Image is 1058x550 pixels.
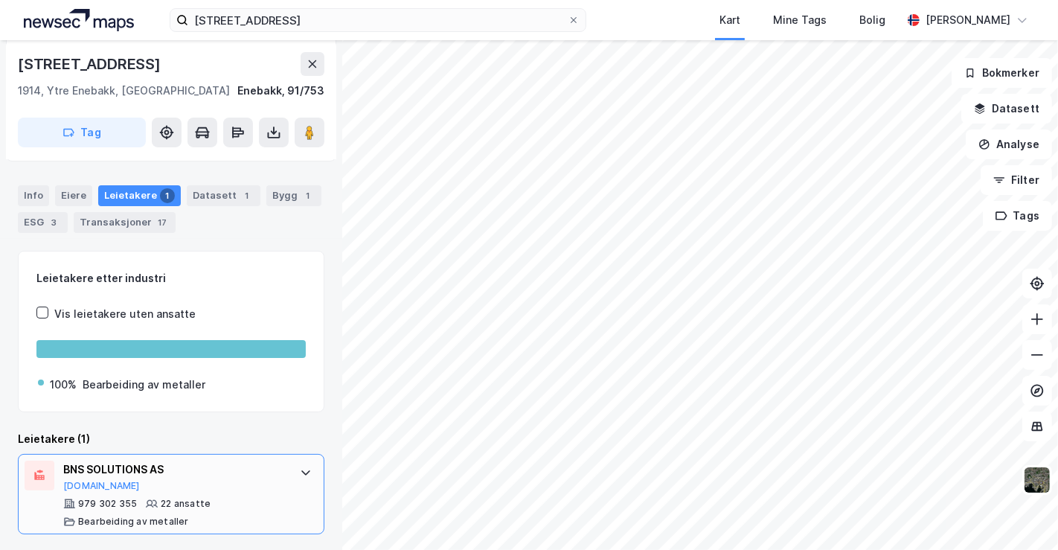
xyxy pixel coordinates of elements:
img: logo.a4113a55bc3d86da70a041830d287a7e.svg [24,9,134,31]
div: Bygg [266,185,321,206]
div: 979 302 355 [78,498,137,510]
div: 22 ansatte [161,498,211,510]
div: BNS SOLUTIONS AS [63,461,285,479]
div: Leietakere etter industri [36,269,306,287]
div: Kart [719,11,740,29]
div: 17 [155,215,170,230]
div: Vis leietakere uten ansatte [54,305,196,323]
div: Mine Tags [773,11,827,29]
div: Eiere [55,185,92,206]
button: Analyse [966,129,1052,159]
iframe: Chat Widget [984,479,1058,550]
input: Søk på adresse, matrikkel, gårdeiere, leietakere eller personer [188,9,568,31]
div: Leietakere (1) [18,430,324,448]
img: 9k= [1023,466,1051,494]
div: [PERSON_NAME] [926,11,1010,29]
div: 1 [160,188,175,203]
div: 1914, Ytre Enebakk, [GEOGRAPHIC_DATA] [18,82,230,100]
button: Filter [981,165,1052,195]
div: Info [18,185,49,206]
div: [STREET_ADDRESS] [18,52,164,76]
div: Leietakere [98,185,181,206]
div: 1 [240,188,254,203]
div: 3 [47,215,62,230]
button: Tag [18,118,146,147]
div: 1 [301,188,315,203]
div: Enebakk, 91/753 [237,82,324,100]
button: Bokmerker [952,58,1052,88]
div: Bearbeiding av metaller [83,376,205,394]
div: 100% [50,376,77,394]
button: Datasett [961,94,1052,124]
div: Bearbeiding av metaller [78,516,189,528]
div: Bolig [859,11,885,29]
button: Tags [983,201,1052,231]
div: Transaksjoner [74,212,176,233]
div: ESG [18,212,68,233]
div: Datasett [187,185,260,206]
button: [DOMAIN_NAME] [63,480,140,492]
